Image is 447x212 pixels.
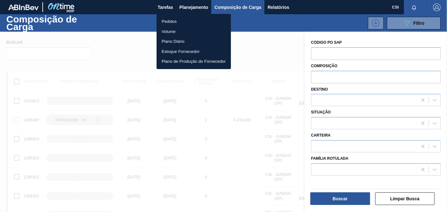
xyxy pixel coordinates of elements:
a: Estoque Fornecedor [157,47,231,57]
a: Plano de Produção do Fornecedor [157,56,231,67]
a: Pedidos [157,16,231,27]
a: Volume [157,27,231,37]
a: Plano Diário [157,36,231,47]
